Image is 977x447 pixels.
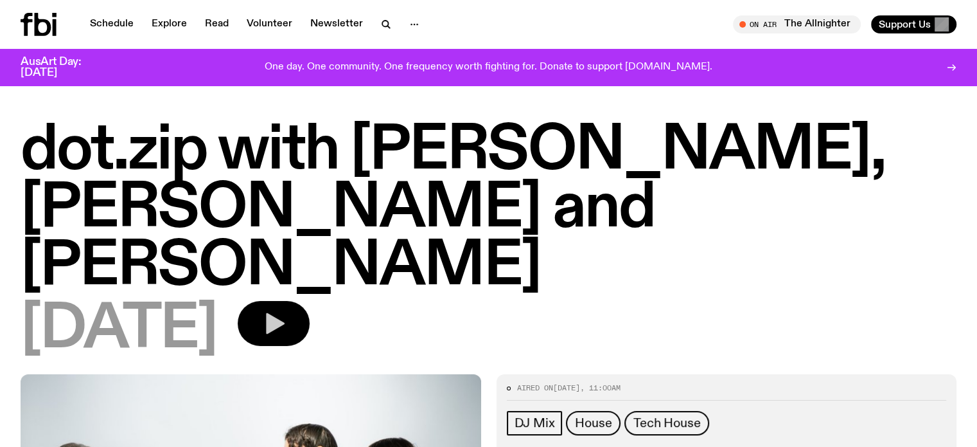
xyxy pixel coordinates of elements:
[517,383,553,393] span: Aired on
[566,411,621,435] a: House
[21,57,103,78] h3: AusArt Day: [DATE]
[21,301,217,359] span: [DATE]
[575,416,612,430] span: House
[733,15,861,33] button: On AirThe Allnighter
[515,416,555,430] span: DJ Mix
[82,15,141,33] a: Schedule
[553,383,580,393] span: [DATE]
[871,15,956,33] button: Support Us
[633,416,700,430] span: Tech House
[879,19,931,30] span: Support Us
[197,15,236,33] a: Read
[265,62,712,73] p: One day. One community. One frequency worth fighting for. Donate to support [DOMAIN_NAME].
[144,15,195,33] a: Explore
[580,383,621,393] span: , 11:00am
[21,122,956,296] h1: dot.zip with [PERSON_NAME], [PERSON_NAME] and [PERSON_NAME]
[507,411,563,435] a: DJ Mix
[239,15,300,33] a: Volunteer
[303,15,371,33] a: Newsletter
[624,411,709,435] a: Tech House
